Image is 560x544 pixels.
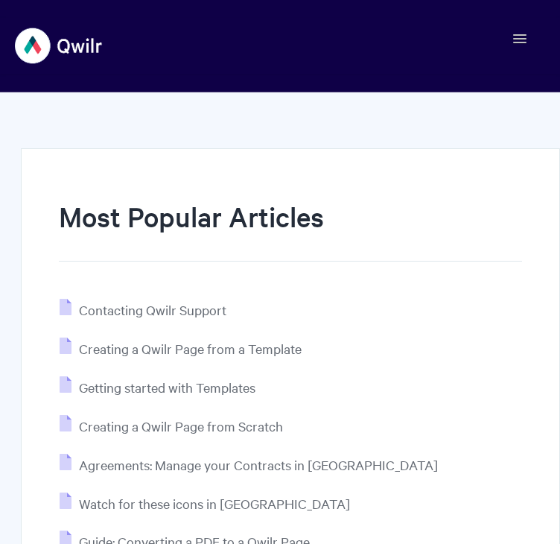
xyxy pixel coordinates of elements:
span: Watch for these icons in [GEOGRAPHIC_DATA] [79,495,350,512]
span: Agreements: Manage your Contracts in [GEOGRAPHIC_DATA] [79,456,438,473]
a: Creating a Qwilr Page from Scratch [60,417,283,434]
span: Contacting Qwilr Support [79,301,226,318]
h1: Most Popular Articles [59,197,522,262]
a: Creating a Qwilr Page from a Template [60,340,302,357]
a: Watch for these icons in [GEOGRAPHIC_DATA] [60,495,350,512]
span: Creating a Qwilr Page from Scratch [79,417,283,434]
a: Contacting Qwilr Support [60,301,226,318]
a: Getting started with Templates [60,379,255,396]
span: Creating a Qwilr Page from a Template [79,340,302,357]
a: Agreements: Manage your Contracts in [GEOGRAPHIC_DATA] [60,456,438,473]
span: Getting started with Templates [79,379,255,396]
img: Qwilr Help Center [15,18,104,74]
